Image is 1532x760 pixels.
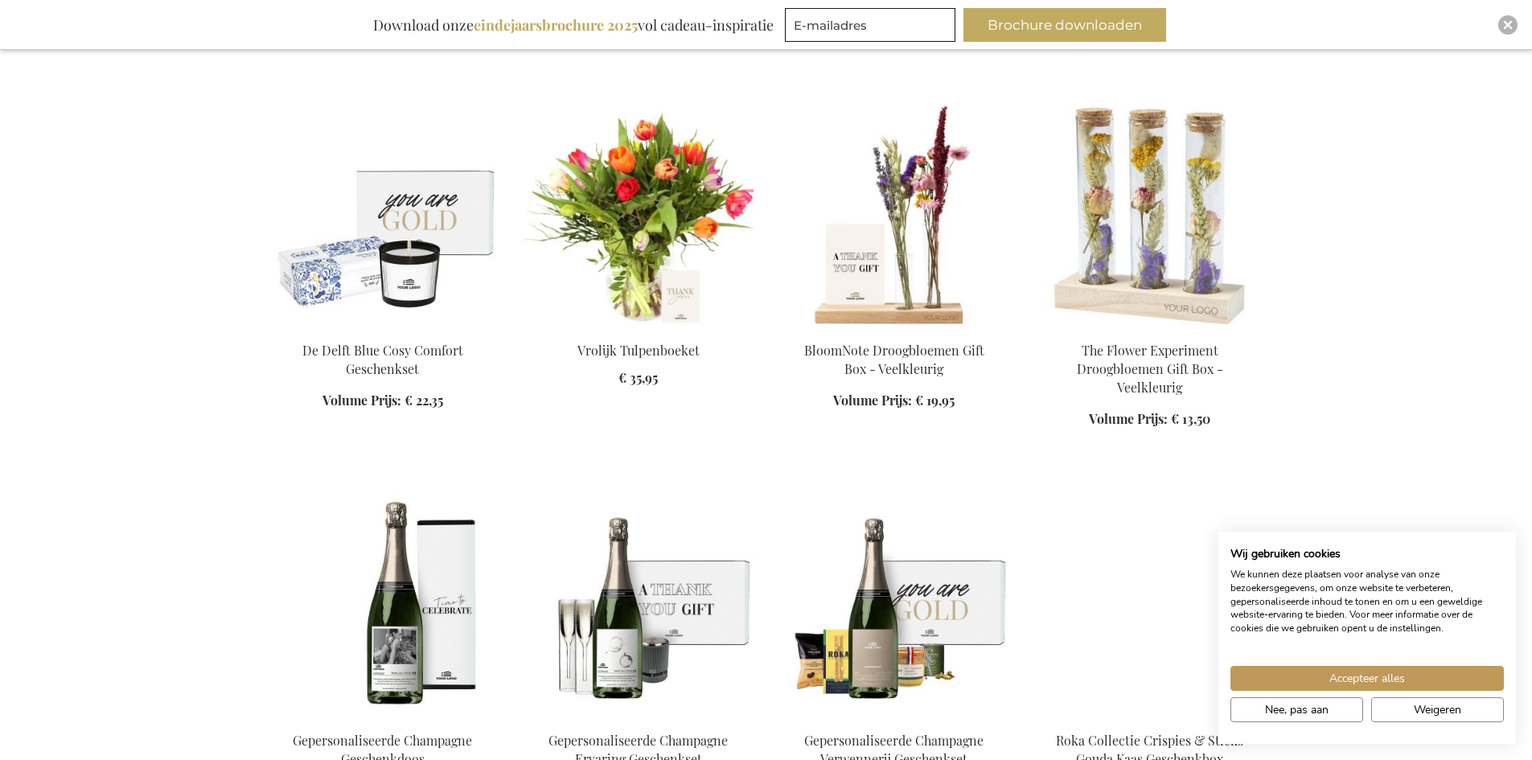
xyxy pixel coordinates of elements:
a: BloomNote Gift Box - Multicolor [779,322,1009,337]
a: The Flower Experiment Droogbloemen Gift Box - Veelkleurig [1077,342,1223,396]
span: € 19,95 [915,392,955,409]
img: Vrolijk Tulpenboeket [524,103,754,328]
span: Accepteer alles [1329,670,1405,687]
div: Close [1498,15,1518,35]
button: Alle cookies weigeren [1371,697,1504,722]
span: Volume Prijs: [322,392,401,409]
button: Brochure downloaden [963,8,1166,42]
img: Gepersonaliseerde Champagne Verwennerij Geschenkset [779,493,1009,718]
img: Close [1503,20,1513,30]
b: eindejaarsbrochure 2025 [474,15,638,35]
img: Roka Collection Crispies & Sticks Gouda Cheese Gift Box [1035,493,1265,718]
img: Delft's Cosy Comfort Gift Set [268,103,498,328]
input: E-mailadres [785,8,955,42]
a: Gepersonaliseerde Champagne Ervaring Geschenkset [524,712,754,727]
a: The Flower Experiment Gift Box - Multi [1035,322,1265,337]
span: Weigeren [1414,701,1461,718]
button: Pas cookie voorkeuren aan [1230,697,1363,722]
a: Gepersonaliseerde Champagne Verwennerij Geschenkset [779,712,1009,727]
span: Volume Prijs: [833,392,912,409]
p: We kunnen deze plaatsen voor analyse van onze bezoekersgegevens, om onze website te verbeteren, g... [1230,568,1504,635]
h2: Wij gebruiken cookies [1230,547,1504,561]
img: BloomNote Gift Box - Multicolor [779,103,1009,328]
img: Gepersonaliseerde Champagne Geschenkdoos [268,493,498,718]
span: Nee, pas aan [1265,701,1329,718]
a: Roka Collection Crispies & Sticks Gouda Cheese Gift Box [1035,712,1265,727]
img: Gepersonaliseerde Champagne Ervaring Geschenkset [524,493,754,718]
a: Volume Prijs: € 22,35 [322,392,443,410]
div: Download onze vol cadeau-inspiratie [366,8,781,42]
span: € 22,35 [405,392,443,409]
form: marketing offers and promotions [785,8,960,47]
a: BloomNote Droogbloemen Gift Box - Veelkleurig [804,342,984,377]
a: De Delft Blue Cosy Comfort Geschenkset [302,342,463,377]
span: Volume Prijs: [1089,410,1168,427]
a: Gepersonaliseerde Champagne Geschenkdoos [268,712,498,727]
a: Volume Prijs: € 13,50 [1089,410,1210,429]
a: Delft's Cosy Comfort Gift Set [268,322,498,337]
a: Volume Prijs: € 19,95 [833,392,955,410]
button: Accepteer alle cookies [1230,666,1504,691]
img: The Flower Experiment Gift Box - Multi [1035,103,1265,328]
span: € 13,50 [1171,410,1210,427]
